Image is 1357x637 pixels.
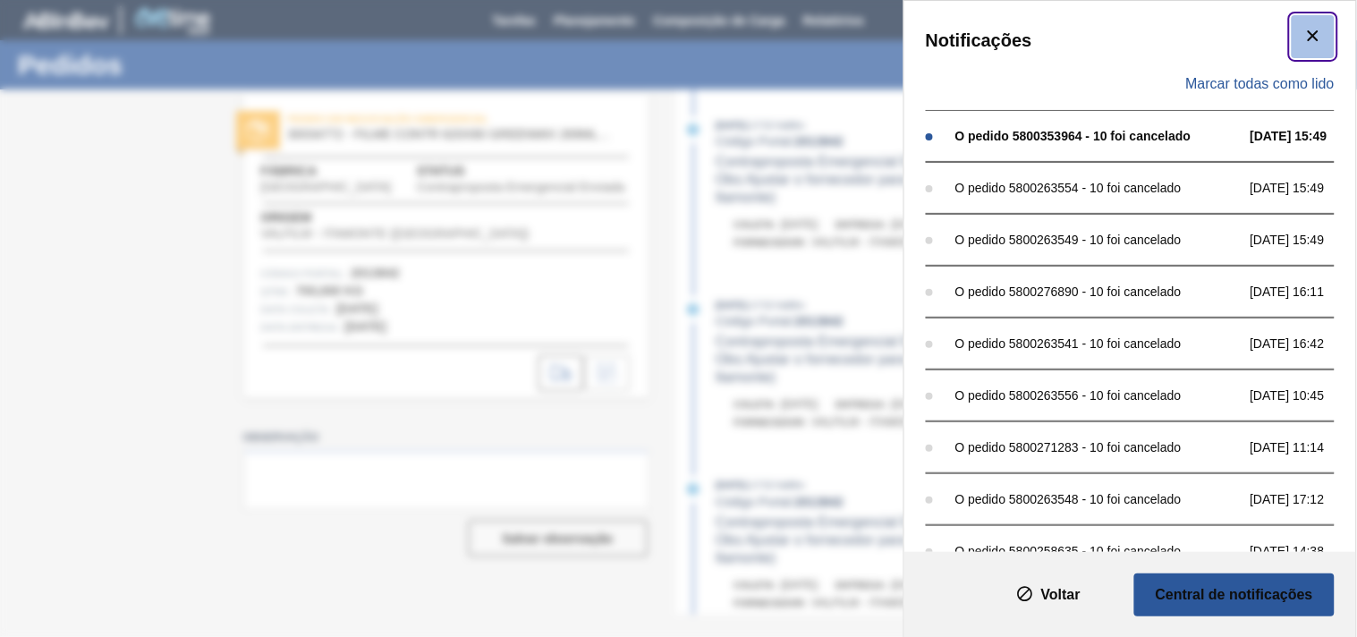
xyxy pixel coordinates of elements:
[955,544,1242,558] div: O pedido 5800258635 - 10 foi cancelado
[1251,388,1353,403] span: [DATE] 10:45
[955,440,1242,454] div: O pedido 5800271283 - 10 foi cancelado
[955,181,1242,195] div: O pedido 5800263554 - 10 foi cancelado
[1251,336,1353,351] span: [DATE] 16:42
[955,129,1242,143] div: O pedido 5800353964 - 10 foi cancelado
[1251,233,1353,247] span: [DATE] 15:49
[1251,544,1353,558] span: [DATE] 14:38
[1251,181,1353,195] span: [DATE] 15:49
[955,285,1242,299] div: O pedido 5800276890 - 10 foi cancelado
[955,388,1242,403] div: O pedido 5800263556 - 10 foi cancelado
[1251,440,1353,454] span: [DATE] 11:14
[1251,129,1353,143] span: [DATE] 15:49
[955,233,1242,247] div: O pedido 5800263549 - 10 foi cancelado
[1251,285,1353,299] span: [DATE] 16:11
[955,492,1242,506] div: O pedido 5800263548 - 10 foi cancelado
[955,336,1242,351] div: O pedido 5800263541 - 10 foi cancelado
[1186,76,1335,92] span: Marcar todas como lido
[1251,492,1353,506] span: [DATE] 17:12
